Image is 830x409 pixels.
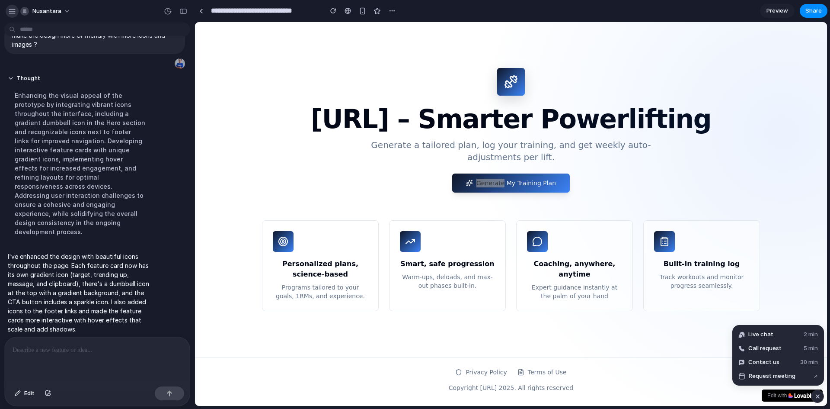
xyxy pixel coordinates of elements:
span: Live chat [748,330,773,339]
span: 2 min [804,330,818,339]
p: Track workouts and monitor progress seamlessly. [459,251,554,268]
a: Terms of Use [322,346,372,354]
a: Generate My Training Plan [257,151,375,171]
h3: Built-in training log [459,237,554,247]
span: Share [805,6,822,15]
span: Edit [24,389,35,398]
span: Contact us [748,358,779,367]
span: ↗ [814,372,818,380]
p: make the design more UI friendly with more icons and images ? [12,31,177,49]
button: Request meeting↗ [735,369,821,383]
button: Contact us30 min [735,355,821,369]
span: nusantara [32,7,61,16]
button: Live chat2 min [735,328,821,341]
div: Enhancing the visual appeal of the prototype by integrating vibrant icons throughout the interfac... [8,86,152,242]
span: Preview [766,6,788,15]
button: Share [800,4,827,18]
h3: Smart, safe progression [205,237,300,247]
button: nusantara [17,4,75,18]
button: × [622,367,626,376]
span: Edit with [572,370,592,377]
a: Preview [760,4,795,18]
p: Programs tailored to your goals, 1RMs, and experience. [78,261,173,278]
p: I've enhanced the design with beautiful icons throughout the page. Each feature card now has its ... [8,252,152,334]
span: 5 min [804,344,818,353]
h1: [URL] – Smarter Powerlifting [27,84,605,110]
span: Request meeting [749,372,795,380]
span: Call request [748,344,782,353]
p: Expert guidance instantly at the palm of your hand [332,261,427,278]
h3: Personalized plans, science-based [78,237,173,258]
a: Privacy Policy [260,346,312,354]
button: Edit [10,386,39,400]
p: Generate a tailored plan, log your training, and get weekly auto-adjustments per lift. [171,117,461,141]
button: Call request5 min [735,341,821,355]
p: Warm-ups, deloads, and max-out phases built-in. [205,251,300,268]
span: 30 min [800,358,818,367]
h3: Coaching, anywhere, anytime [332,237,427,258]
